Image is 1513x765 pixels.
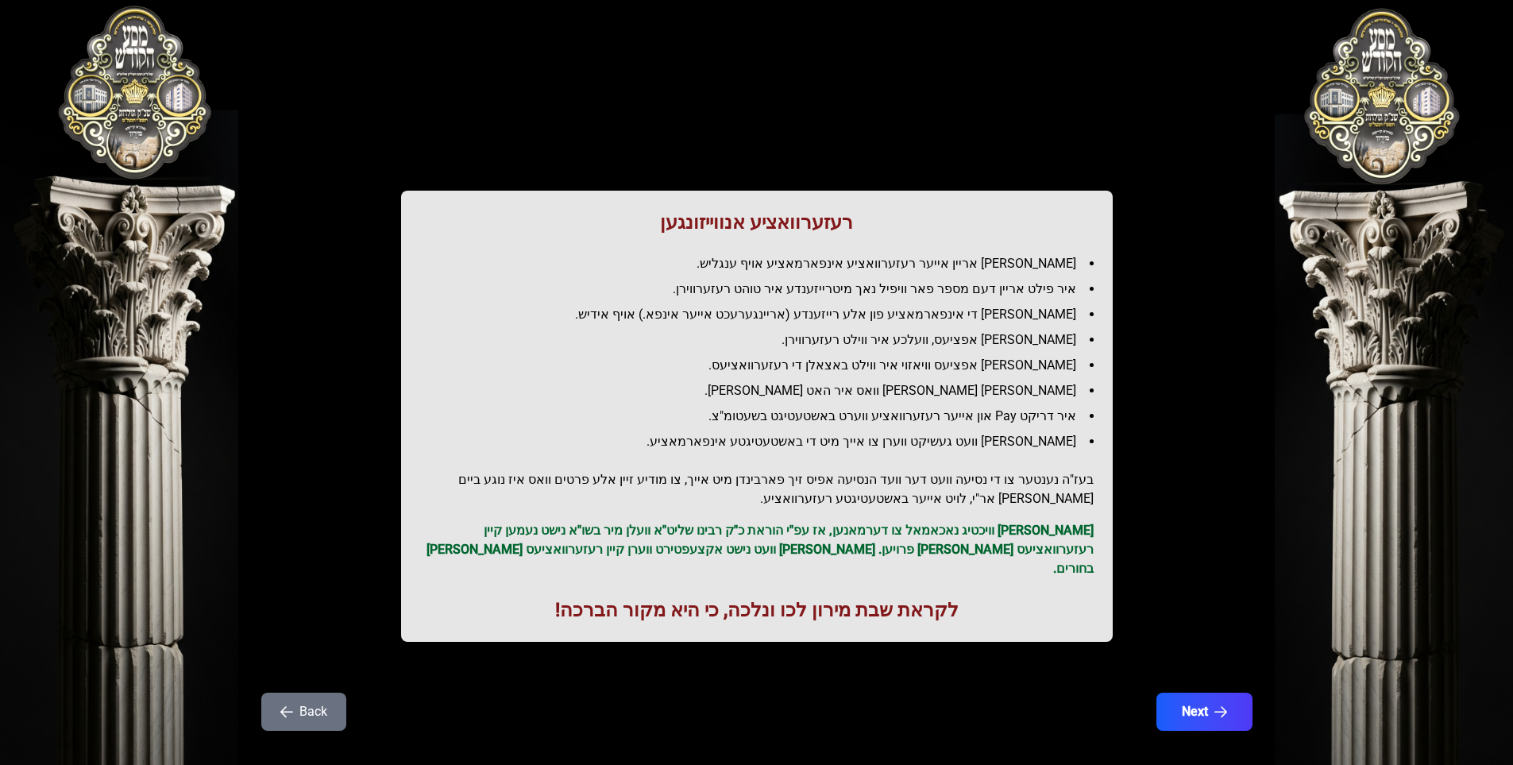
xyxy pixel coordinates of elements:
[433,330,1094,350] li: [PERSON_NAME] אפציעס, וועלכע איר ווילט רעזערווירן.
[1156,693,1252,731] button: Next
[261,693,346,731] button: Back
[420,470,1094,508] h2: בעז"ה נענטער צו די נסיעה וועט דער וועד הנסיעה אפיס זיך פארבינדן מיט אייך, צו מודיע זיין אלע פרטים...
[433,280,1094,299] li: איר פילט אריין דעם מספר פאר וויפיל נאך מיטרייזענדע איר טוהט רעזערווירן.
[433,432,1094,451] li: [PERSON_NAME] וועט געשיקט ווערן צו אייך מיט די באשטעטיגטע אינפארמאציע.
[433,305,1094,324] li: [PERSON_NAME] די אינפארמאציע פון אלע רייזענדע (אריינגערעכט אייער אינפא.) אויף אידיש.
[433,356,1094,375] li: [PERSON_NAME] אפציעס וויאזוי איר ווילט באצאלן די רעזערוואציעס.
[420,597,1094,623] h1: לקראת שבת מירון לכו ונלכה, כי היא מקור הברכה!
[420,521,1094,578] p: [PERSON_NAME] וויכטיג נאכאמאל צו דערמאנען, אז עפ"י הוראת כ"ק רבינו שליט"א וועלן מיר בשו"א נישט נע...
[433,254,1094,273] li: [PERSON_NAME] אריין אייער רעזערוואציע אינפארמאציע אויף ענגליש.
[420,210,1094,235] h1: רעזערוואציע אנווייזונגען
[433,407,1094,426] li: איר דריקט Pay און אייער רעזערוואציע ווערט באשטעטיגט בשעטומ"צ.
[433,381,1094,400] li: [PERSON_NAME] [PERSON_NAME] וואס איר האט [PERSON_NAME].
